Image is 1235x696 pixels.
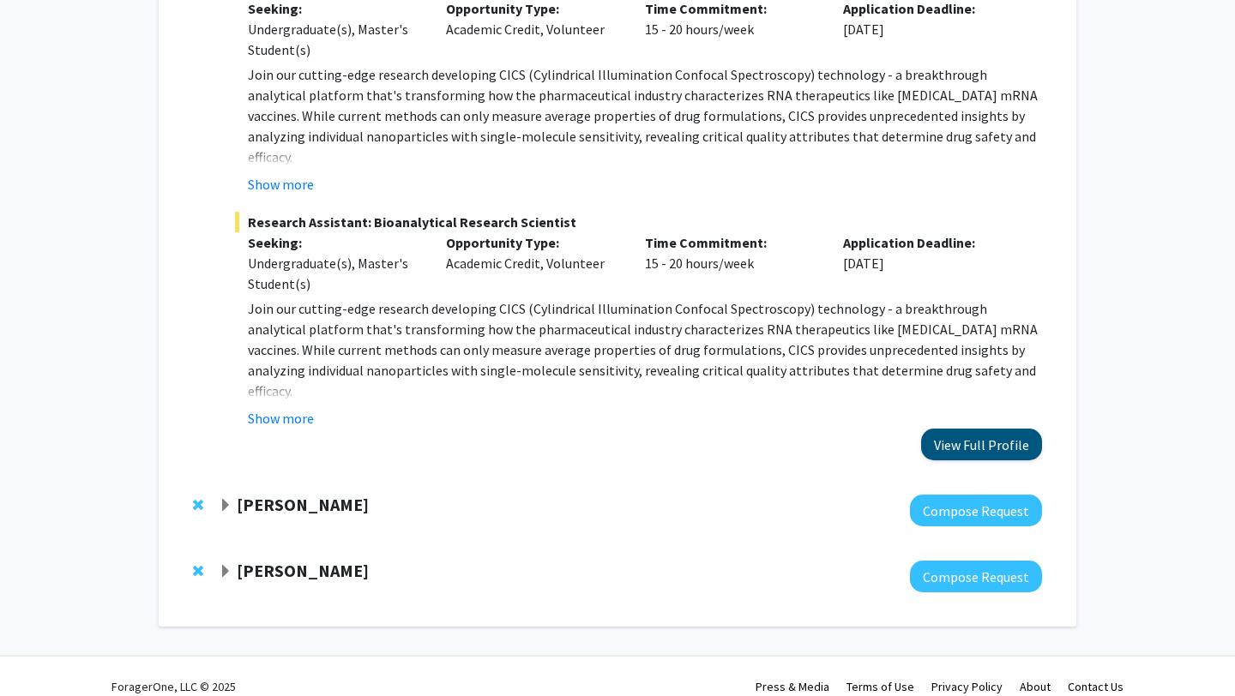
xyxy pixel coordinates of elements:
[910,561,1042,592] button: Compose Request to Utthara Nayar
[237,560,369,581] strong: [PERSON_NAME]
[193,564,203,578] span: Remove Utthara Nayar from bookmarks
[756,679,829,694] a: Press & Media
[248,253,421,294] div: Undergraduate(s), Master's Student(s)
[846,679,914,694] a: Terms of Use
[219,499,232,513] span: Expand Anthony K. L. Leung Bookmark
[248,174,314,195] button: Show more
[248,232,421,253] p: Seeking:
[248,298,1042,401] p: Join our cutting-edge research developing CICS (Cylindrical Illumination Confocal Spectroscopy) t...
[446,232,619,253] p: Opportunity Type:
[13,619,73,683] iframe: Chat
[910,495,1042,526] button: Compose Request to Anthony K. L. Leung
[1020,679,1051,694] a: About
[219,565,232,579] span: Expand Utthara Nayar Bookmark
[237,494,369,515] strong: [PERSON_NAME]
[931,679,1003,694] a: Privacy Policy
[235,212,1042,232] span: Research Assistant: Bioanalytical Research Scientist
[433,232,632,294] div: Academic Credit, Volunteer
[843,232,1016,253] p: Application Deadline:
[193,498,203,512] span: Remove Anthony K. L. Leung from bookmarks
[248,64,1042,167] p: Join our cutting-edge research developing CICS (Cylindrical Illumination Confocal Spectroscopy) t...
[248,408,314,429] button: Show more
[830,232,1029,294] div: [DATE]
[1068,679,1124,694] a: Contact Us
[921,429,1042,460] button: View Full Profile
[248,19,421,60] div: Undergraduate(s), Master's Student(s)
[645,232,818,253] p: Time Commitment:
[632,232,831,294] div: 15 - 20 hours/week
